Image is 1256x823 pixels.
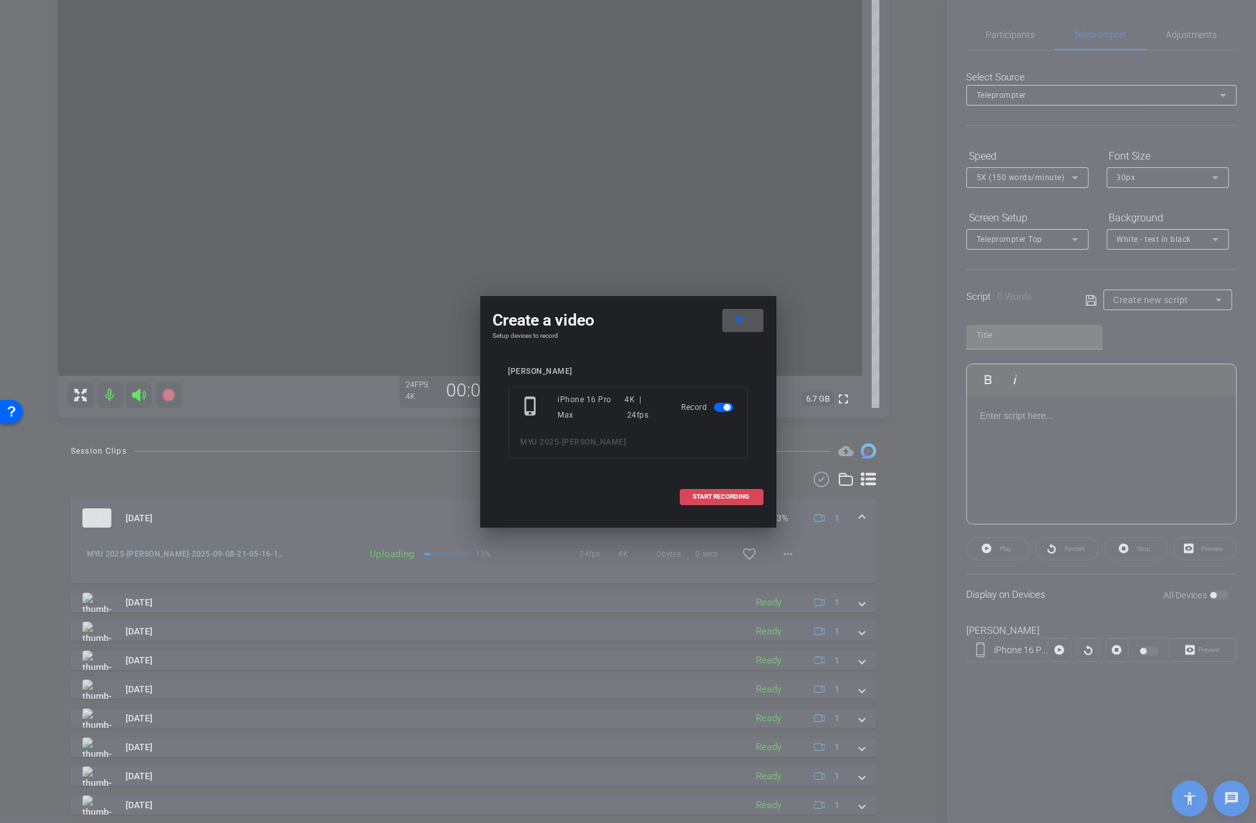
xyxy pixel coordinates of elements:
[562,438,626,447] span: [PERSON_NAME]
[693,494,750,500] span: START RECORDING
[559,438,563,447] span: -
[682,392,736,423] div: Record
[493,309,764,332] div: Create a video
[521,396,544,419] mat-icon: phone_iphone
[624,392,662,423] div: 4K | 24fps
[680,489,764,505] button: START RECORDING
[558,392,625,423] div: iPhone 16 Pro Max
[509,367,748,376] div: [PERSON_NAME]
[732,312,748,328] mat-icon: close
[521,438,559,447] span: MYU 2025
[493,332,764,340] h4: Setup devices to record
